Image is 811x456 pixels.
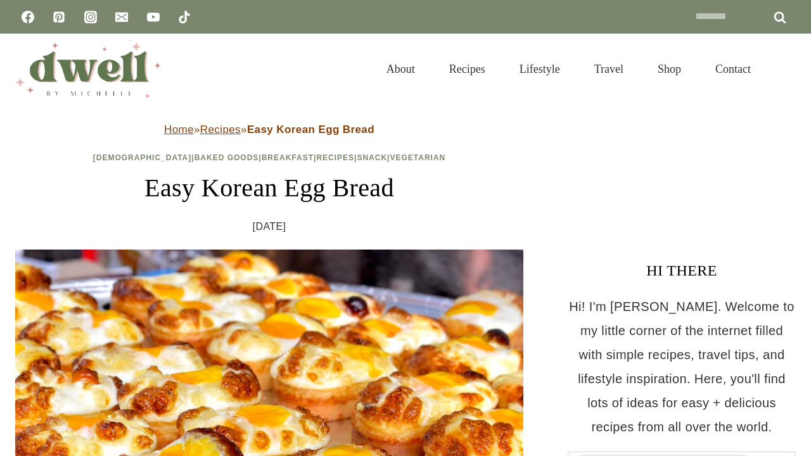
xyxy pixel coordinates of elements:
a: Email [109,4,134,30]
a: Travel [577,47,641,91]
a: Pinterest [46,4,72,30]
a: Vegetarian [390,153,445,162]
h1: Easy Korean Egg Bread [15,169,523,207]
a: Breakfast [262,153,314,162]
a: [DEMOGRAPHIC_DATA] [93,153,192,162]
p: Hi! I'm [PERSON_NAME]. Welcome to my little corner of the internet filled with simple recipes, tr... [568,294,796,439]
h3: HI THERE [568,259,796,282]
a: Recipes [432,47,502,91]
a: Snack [357,153,387,162]
a: Recipes [200,123,241,136]
a: Facebook [15,4,41,30]
nav: Primary Navigation [369,47,768,91]
button: View Search Form [774,58,796,80]
span: » » [164,123,374,136]
a: Lifestyle [502,47,577,91]
time: [DATE] [253,217,286,236]
a: Home [164,123,194,136]
strong: Easy Korean Egg Bread [247,123,374,136]
a: TikTok [172,4,197,30]
a: YouTube [141,4,166,30]
a: Shop [641,47,698,91]
img: DWELL by michelle [15,40,161,98]
a: Recipes [316,153,354,162]
a: Contact [698,47,768,91]
a: About [369,47,432,91]
a: Baked Goods [195,153,259,162]
span: | | | | | [93,153,446,162]
a: Instagram [78,4,103,30]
